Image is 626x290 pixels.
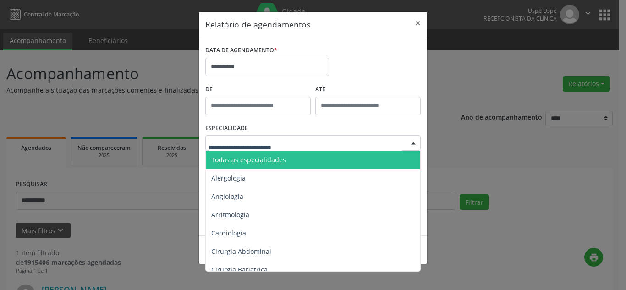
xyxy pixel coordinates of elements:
button: Close [409,12,427,34]
label: ESPECIALIDADE [205,121,248,136]
label: ATÉ [315,82,421,97]
span: Todas as especialidades [211,155,286,164]
label: De [205,82,311,97]
span: Angiologia [211,192,243,201]
label: DATA DE AGENDAMENTO [205,44,277,58]
h5: Relatório de agendamentos [205,18,310,30]
span: Cirurgia Bariatrica [211,265,268,274]
span: Arritmologia [211,210,249,219]
span: Cirurgia Abdominal [211,247,271,256]
span: Cardiologia [211,229,246,237]
span: Alergologia [211,174,246,182]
